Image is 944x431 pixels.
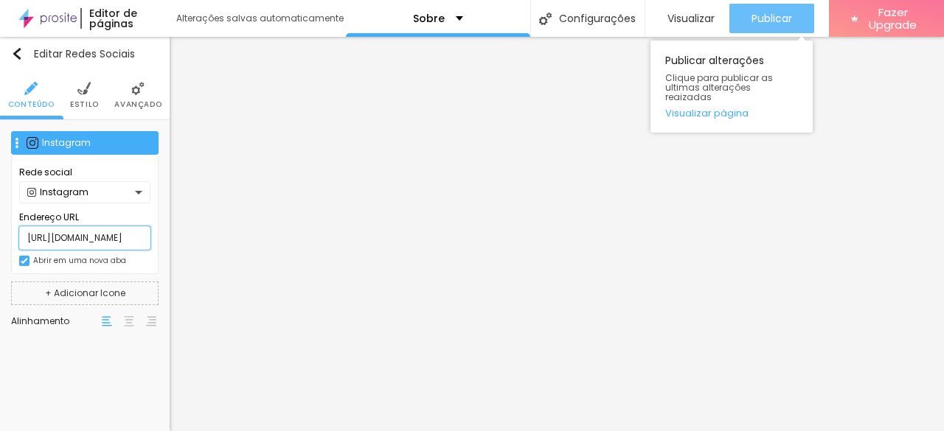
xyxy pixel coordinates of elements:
[11,48,135,60] div: Editar Redes Sociais
[19,211,150,224] label: Endereço URL
[645,4,729,33] button: Visualizar
[752,13,792,24] span: Publicar
[12,138,22,148] img: Icone
[21,257,28,264] img: Icone
[11,48,23,60] img: Icone
[729,4,814,33] button: Publicar
[8,101,55,108] span: Conteúdo
[80,8,161,29] div: Editor de páginas
[27,137,38,149] img: Instagram
[124,316,134,326] img: paragraph-center-align.svg
[33,257,126,264] div: Abrir em uma nova aba
[70,101,99,108] span: Estilo
[27,188,135,197] div: Instagram
[77,82,91,95] img: Icone
[667,13,715,24] span: Visualizar
[413,13,445,24] p: Sobre
[42,139,150,147] div: Instagram
[11,317,100,326] div: Alinhamento
[27,188,36,197] img: Instagram
[131,82,145,95] img: Icone
[665,73,798,102] span: Clique para publicar as ultimas alterações reaizadas
[19,166,150,179] span: Rede social
[24,82,38,95] img: Icone
[176,14,346,23] div: Alterações salvas automaticamente
[11,281,159,305] button: + Adicionar Icone
[146,316,156,326] img: paragraph-right-align.svg
[102,316,112,326] img: paragraph-left-align.svg
[650,41,813,133] div: Publicar alterações
[665,108,798,118] a: Visualizar página
[114,101,162,108] span: Avançado
[864,6,922,32] span: Fazer Upgrade
[170,37,944,431] iframe: Editor
[539,13,552,25] img: Icone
